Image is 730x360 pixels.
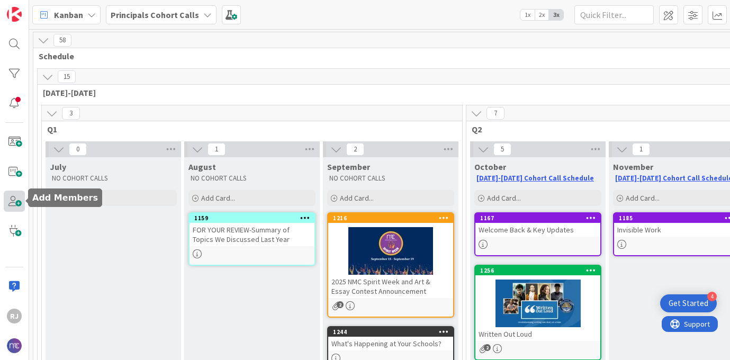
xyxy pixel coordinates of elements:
[535,10,549,20] span: 2x
[660,294,717,312] div: Open Get Started checklist, remaining modules: 4
[328,213,453,223] div: 1216
[475,327,600,341] div: Written Out Loud
[328,327,453,337] div: 1244
[208,143,226,156] span: 1
[328,213,453,298] div: 12162025 NMC Spirit Week and Art & Essay Contest Announcement
[7,338,22,353] img: avatar
[201,193,235,203] span: Add Card...
[190,223,314,246] div: FOR YOUR REVIEW-Summary of Topics We Discussed Last Year
[476,174,594,183] a: [DATE]-[DATE] Cohort Call Schedule
[480,214,600,222] div: 1167
[632,143,650,156] span: 1
[475,213,600,237] div: 1167Welcome Back & Key Updates
[7,7,22,22] img: Visit kanbanzone.com
[58,70,76,83] span: 15
[474,161,506,172] span: October
[328,337,453,350] div: What's Happening at Your Schools?
[194,214,314,222] div: 1159
[50,161,66,172] span: July
[475,213,600,223] div: 1167
[549,10,563,20] span: 3x
[669,298,708,309] div: Get Started
[626,193,660,203] span: Add Card...
[574,5,654,24] input: Quick Filter...
[190,213,314,246] div: 1159FOR YOUR REVIEW-Summary of Topics We Discussed Last Year
[480,267,600,274] div: 1256
[329,174,452,183] p: NO COHORT CALLS
[7,309,22,323] div: RJ
[191,174,313,183] p: NO COHORT CALLS
[188,212,316,266] a: 1159FOR YOUR REVIEW-Summary of Topics We Discussed Last Year
[707,292,717,301] div: 4
[111,10,199,20] b: Principals Cohort Calls
[190,213,314,223] div: 1159
[327,161,370,172] span: September
[188,161,216,172] span: August
[333,328,453,336] div: 1244
[484,344,491,351] span: 2
[54,8,83,21] span: Kanban
[474,212,601,256] a: 1167Welcome Back & Key Updates
[22,2,48,14] span: Support
[52,174,175,183] p: NO COHORT CALLS
[62,107,80,120] span: 3
[53,34,71,47] span: 58
[475,223,600,237] div: Welcome Back & Key Updates
[475,266,600,275] div: 1256
[328,275,453,298] div: 2025 NMC Spirit Week and Art & Essay Contest Announcement
[47,124,449,134] span: Q1
[32,193,98,203] h5: Add Members
[613,161,653,172] span: November
[328,327,453,350] div: 1244What's Happening at Your Schools?
[69,143,87,156] span: 0
[327,212,454,318] a: 12162025 NMC Spirit Week and Art & Essay Contest Announcement
[337,301,344,308] span: 2
[487,193,521,203] span: Add Card...
[493,143,511,156] span: 5
[333,214,453,222] div: 1216
[340,193,374,203] span: Add Card...
[486,107,504,120] span: 7
[475,266,600,341] div: 1256Written Out Loud
[520,10,535,20] span: 1x
[346,143,364,156] span: 2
